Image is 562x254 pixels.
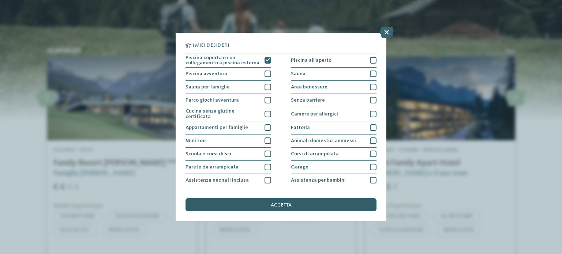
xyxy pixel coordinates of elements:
span: Scuola e corsi di sci [186,151,231,156]
span: accetta [271,202,292,208]
span: Parco giochi avventura [186,98,239,103]
span: Assistenza per bambini [291,178,346,183]
span: Piscina avventura [186,71,227,76]
span: Sauna per famiglie [186,84,230,90]
span: Parete da arrampicata [186,164,239,170]
span: I miei desideri [192,43,229,48]
span: Assistenza neonati inclusa [186,178,249,183]
span: Animali domestici ammessi [291,138,356,143]
span: Cucina senza glutine certificata [186,109,260,119]
span: Fattoria [291,125,310,130]
span: Garage [291,164,308,170]
span: Senza barriere [291,98,325,103]
span: Piscina coperta o con collegamento a piscina esterna [186,55,260,66]
span: Sauna [291,71,306,76]
span: Mini zoo [186,138,206,143]
span: Piscina all'aperto [291,58,331,63]
span: Corsi di arrampicata [291,151,339,156]
span: Area benessere [291,84,327,90]
span: Camere per allergici [291,111,338,117]
span: Appartamenti per famiglie [186,125,248,130]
